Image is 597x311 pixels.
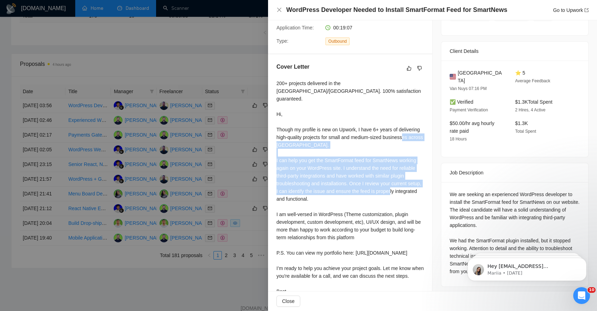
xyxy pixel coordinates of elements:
[515,78,550,83] span: Average Feedback
[276,63,309,71] h5: Cover Letter
[333,25,352,30] span: 00:19:07
[584,8,589,12] span: export
[515,70,525,76] span: ⭐ 5
[450,108,488,112] span: Payment Verification
[553,7,589,13] a: Go to Upworkexport
[450,99,473,105] span: ✅ Verified
[450,137,467,141] span: 18 Hours
[417,65,422,71] span: dislike
[276,7,282,13] button: Close
[515,108,546,112] span: 2 Hires, 4 Active
[325,25,330,30] span: clock-circle
[276,25,314,30] span: Application Time:
[588,287,596,293] span: 10
[276,296,300,307] button: Close
[450,120,494,134] span: $50.00/hr avg hourly rate paid
[276,38,288,44] span: Type:
[450,73,456,81] img: 🇺🇸
[515,129,536,134] span: Total Spent
[405,64,413,72] button: like
[286,6,507,14] h4: WordPress Developer Needed to Install SmartFormat Feed for SmartNews
[282,297,295,305] span: Close
[450,86,487,91] span: Van Nuys 07:16 PM
[458,69,504,84] span: [GEOGRAPHIC_DATA]
[415,64,424,72] button: dislike
[325,37,350,45] span: Outbound
[457,243,597,292] iframe: Intercom notifications message
[407,65,412,71] span: like
[515,99,553,105] span: $1.3K Total Spent
[276,80,424,303] div: 200+ projects delivered in the [GEOGRAPHIC_DATA]/[GEOGRAPHIC_DATA]. 100% satisfaction guaranteed....
[450,42,580,61] div: Client Details
[573,287,590,304] iframe: Intercom live chat
[515,120,528,126] span: $1.3K
[450,163,580,182] div: Job Description
[450,191,580,275] div: We are seeking an experienced WordPress developer to install the SmartFormat feed for SmartNews o...
[276,7,282,13] span: close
